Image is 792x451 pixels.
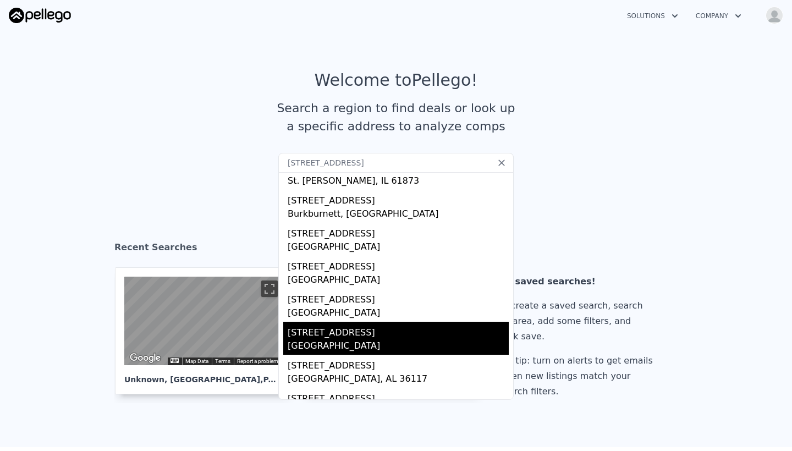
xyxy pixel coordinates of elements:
div: Welcome to Pellego ! [315,70,478,90]
div: [STREET_ADDRESS] [288,322,509,339]
span: , PA 18974 [260,375,304,384]
div: St. [PERSON_NAME], IL 61873 [288,174,509,190]
div: [GEOGRAPHIC_DATA] [288,339,509,355]
div: Burkburnett, [GEOGRAPHIC_DATA] [288,207,509,223]
a: Open this area in Google Maps (opens a new window) [127,351,163,365]
div: [STREET_ADDRESS] [288,256,509,273]
div: [STREET_ADDRESS] [288,190,509,207]
img: Google [127,351,163,365]
img: Pellego [9,8,71,23]
a: Terms (opens in new tab) [215,358,230,364]
button: Company [687,6,750,26]
button: Keyboard shortcuts [170,358,178,363]
button: Toggle fullscreen view [261,280,278,297]
div: Pro tip: turn on alerts to get emails when new listings match your search filters. [499,353,657,399]
div: [GEOGRAPHIC_DATA], AL 36117 [288,372,509,388]
div: [STREET_ADDRESS] [288,355,509,372]
div: Unknown , [GEOGRAPHIC_DATA] [124,365,282,385]
div: Recent Searches [114,232,678,267]
div: [STREET_ADDRESS] [288,388,509,405]
a: Report a problem [237,358,278,364]
img: avatar [766,7,783,24]
button: Solutions [618,6,687,26]
button: Map Data [185,358,208,365]
div: Street View [124,277,282,365]
div: Search a region to find deals or look up a specific address to analyze comps [273,99,519,135]
a: Map Unknown, [GEOGRAPHIC_DATA],PA 18974 [115,267,300,394]
input: Search an address or region... [278,153,514,173]
div: [GEOGRAPHIC_DATA] [288,273,509,289]
div: [GEOGRAPHIC_DATA] [288,306,509,322]
div: [STREET_ADDRESS] [288,289,509,306]
div: [STREET_ADDRESS] [288,223,509,240]
div: To create a saved search, search an area, add some filters, and click save. [499,298,657,344]
div: [GEOGRAPHIC_DATA] [288,240,509,256]
div: Map [124,277,282,365]
div: No saved searches! [499,274,657,289]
